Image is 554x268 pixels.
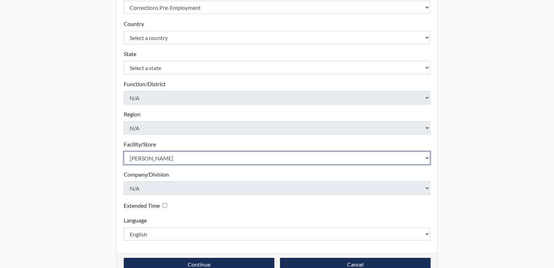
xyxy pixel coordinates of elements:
[124,140,156,149] label: Facility/Store
[124,20,144,28] label: Country
[124,200,170,211] div: Checking this box will provide the interviewee with an accomodation of extra time to answer each ...
[124,50,136,58] label: State
[124,110,141,118] label: Region
[124,201,160,210] label: Extended Time
[124,80,166,88] label: Function/District
[124,170,169,179] label: Company/Division
[124,216,147,225] label: Language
